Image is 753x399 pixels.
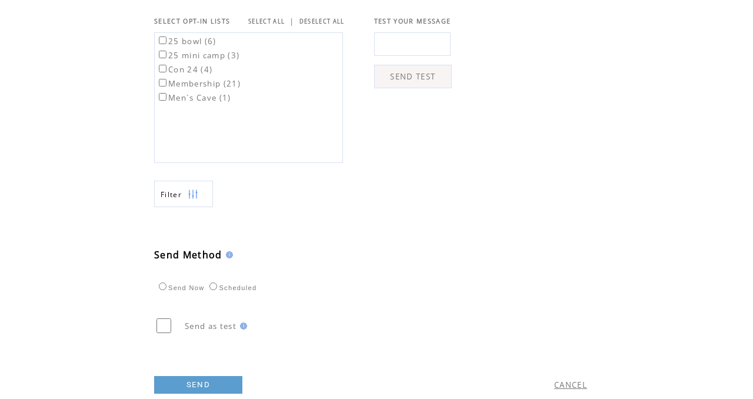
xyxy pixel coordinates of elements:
[159,282,166,290] input: Send Now
[554,380,587,390] a: CANCEL
[161,189,182,199] span: Show filters
[156,78,241,89] label: Membership (21)
[222,251,233,258] img: help.gif
[209,282,217,290] input: Scheduled
[159,36,166,44] input: 25 bowl (6)
[154,17,230,25] span: SELECT OPT-IN LISTS
[159,79,166,87] input: Membership (21)
[236,322,247,330] img: help.gif
[289,16,294,26] span: |
[248,18,285,25] a: SELECT ALL
[206,284,256,291] label: Scheduled
[154,181,213,207] a: Filter
[374,65,452,88] a: SEND TEST
[156,284,204,291] label: Send Now
[156,92,231,103] label: Men`s Cave (1)
[156,50,239,61] label: 25 mini camp (3)
[374,17,451,25] span: TEST YOUR MESSAGE
[159,93,166,101] input: Men`s Cave (1)
[154,376,242,394] a: SEND
[299,18,345,25] a: DESELECT ALL
[185,321,236,331] span: Send as test
[156,36,216,46] label: 25 bowl (6)
[188,181,198,208] img: filters.png
[159,65,166,72] input: Con 24 (4)
[159,51,166,58] input: 25 mini camp (3)
[154,248,222,261] span: Send Method
[156,64,212,75] label: Con 24 (4)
